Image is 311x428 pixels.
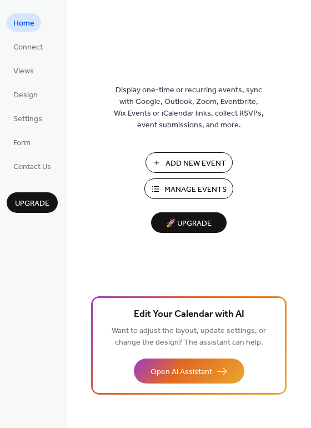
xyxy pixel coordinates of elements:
[7,13,41,32] a: Home
[158,216,220,231] span: 🚀 Upgrade
[144,178,233,199] button: Manage Events
[7,37,49,56] a: Connect
[13,18,34,29] span: Home
[7,61,41,79] a: Views
[151,212,227,233] button: 🚀 Upgrade
[7,157,58,175] a: Contact Us
[7,133,37,151] a: Form
[13,113,42,125] span: Settings
[146,152,233,173] button: Add New Event
[13,137,31,149] span: Form
[7,109,49,127] a: Settings
[7,192,58,213] button: Upgrade
[165,158,226,170] span: Add New Event
[7,85,44,103] a: Design
[134,359,244,384] button: Open AI Assistant
[13,66,34,77] span: Views
[151,366,212,378] span: Open AI Assistant
[13,42,43,53] span: Connect
[134,307,244,322] span: Edit Your Calendar with AI
[114,84,264,131] span: Display one-time or recurring events, sync with Google, Outlook, Zoom, Eventbrite, Wix Events or ...
[112,324,266,350] span: Want to adjust the layout, update settings, or change the design? The assistant can help.
[164,184,227,196] span: Manage Events
[15,198,49,210] span: Upgrade
[13,161,51,173] span: Contact Us
[13,89,38,101] span: Design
